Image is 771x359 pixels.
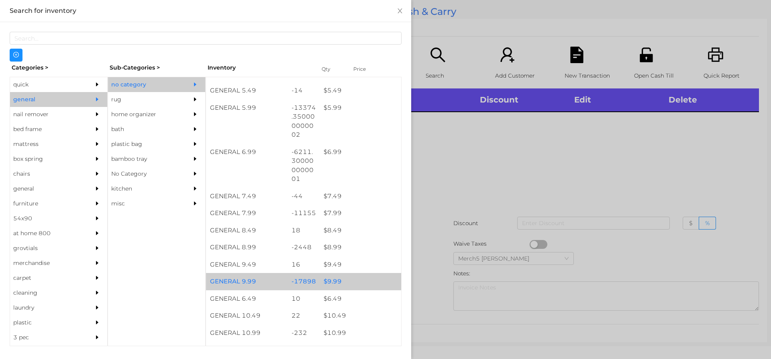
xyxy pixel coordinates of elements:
div: -232 [288,324,320,342]
div: $ 8.49 [320,222,401,239]
div: general [10,181,83,196]
div: carpet [10,271,83,285]
i: icon: caret-right [94,171,100,176]
div: $ 6.99 [320,144,401,161]
div: plastic [10,315,83,330]
i: icon: caret-right [94,290,100,295]
div: quick [10,77,83,92]
div: GENERAL 10.49 [206,307,288,324]
input: Search... [10,32,402,45]
i: icon: caret-right [94,186,100,191]
div: 18 [288,222,320,239]
div: misc [108,196,181,211]
div: GENERAL 6.49 [206,290,288,308]
i: icon: caret-right [94,201,100,206]
div: $ 5.49 [320,82,401,99]
div: mattress [10,137,83,152]
div: Search for inventory [10,6,402,15]
i: icon: caret-right [94,275,100,281]
div: GENERAL 8.49 [206,222,288,239]
div: 22 [288,341,320,359]
div: grovtials [10,241,83,256]
div: bath [108,122,181,137]
i: icon: caret-right [94,215,100,221]
i: icon: caret-right [192,111,198,117]
div: -11155 [288,205,320,222]
i: icon: caret-right [94,320,100,325]
div: Categories > [10,62,108,74]
div: $ 7.49 [320,188,401,205]
div: laundry [10,300,83,315]
div: kitchen [108,181,181,196]
div: GENERAL 8.99 [206,239,288,256]
div: no category [108,77,181,92]
i: icon: caret-right [192,96,198,102]
div: general [10,92,83,107]
div: $ 5.99 [320,99,401,117]
i: icon: caret-right [94,96,100,102]
div: rug [108,92,181,107]
i: icon: caret-right [94,111,100,117]
button: icon: plus-circle [10,49,22,62]
i: icon: caret-right [192,186,198,191]
i: icon: close [397,8,403,14]
div: -44 [288,188,320,205]
i: icon: caret-right [192,82,198,87]
div: chairs [10,166,83,181]
div: Inventory [208,64,312,72]
i: icon: caret-right [94,245,100,251]
div: GENERAL 5.49 [206,82,288,99]
div: -6211.300000000001 [288,144,320,188]
div: 3 pec [10,330,83,345]
div: merchandise [10,256,83,271]
div: Price [351,64,383,75]
i: icon: caret-right [94,82,100,87]
i: icon: caret-right [94,230,100,236]
div: Sub-Categories > [108,62,206,74]
div: 54x90 [10,211,83,226]
div: bamboo tray [108,152,181,166]
i: icon: caret-right [192,126,198,132]
div: nail remover [10,107,83,122]
div: GENERAL 7.49 [206,188,288,205]
i: icon: caret-right [94,141,100,147]
div: $ 9.99 [320,273,401,290]
div: $ 10.49 [320,307,401,324]
i: icon: caret-right [192,141,198,147]
div: -2448 [288,239,320,256]
i: icon: caret-right [94,260,100,266]
div: $ 6.49 [320,290,401,308]
div: GENERAL 7.99 [206,205,288,222]
div: Qty [320,64,344,75]
div: GENERAL 10.99 [206,324,288,342]
div: plastic bag [108,137,181,152]
div: 22 [288,307,320,324]
div: -13374.350000000002 [288,99,320,144]
div: GENERAL 9.49 [206,256,288,273]
div: GENERAL 9.99 [206,273,288,290]
div: 16 [288,256,320,273]
i: icon: caret-right [94,156,100,162]
div: $ 10.99 [320,324,401,342]
div: -14 [288,82,320,99]
div: $ 7.99 [320,205,401,222]
i: icon: caret-right [94,305,100,310]
i: icon: caret-right [192,156,198,162]
div: GENERAL 5.99 [206,99,288,117]
i: icon: caret-right [94,126,100,132]
div: GENERAL 6.99 [206,144,288,161]
i: icon: caret-right [192,201,198,206]
div: cleaning [10,285,83,300]
div: at home 800 [10,226,83,241]
div: -17898 [288,273,320,290]
i: icon: caret-right [94,334,100,340]
div: No Category [108,166,181,181]
div: furniture [10,196,83,211]
div: GENERAL 11.49 [206,341,288,359]
div: $ 8.99 [320,239,401,256]
div: bed frame [10,122,83,137]
i: icon: caret-right [192,171,198,176]
div: $ 11.49 [320,341,401,359]
div: $ 9.49 [320,256,401,273]
div: 10 [288,290,320,308]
